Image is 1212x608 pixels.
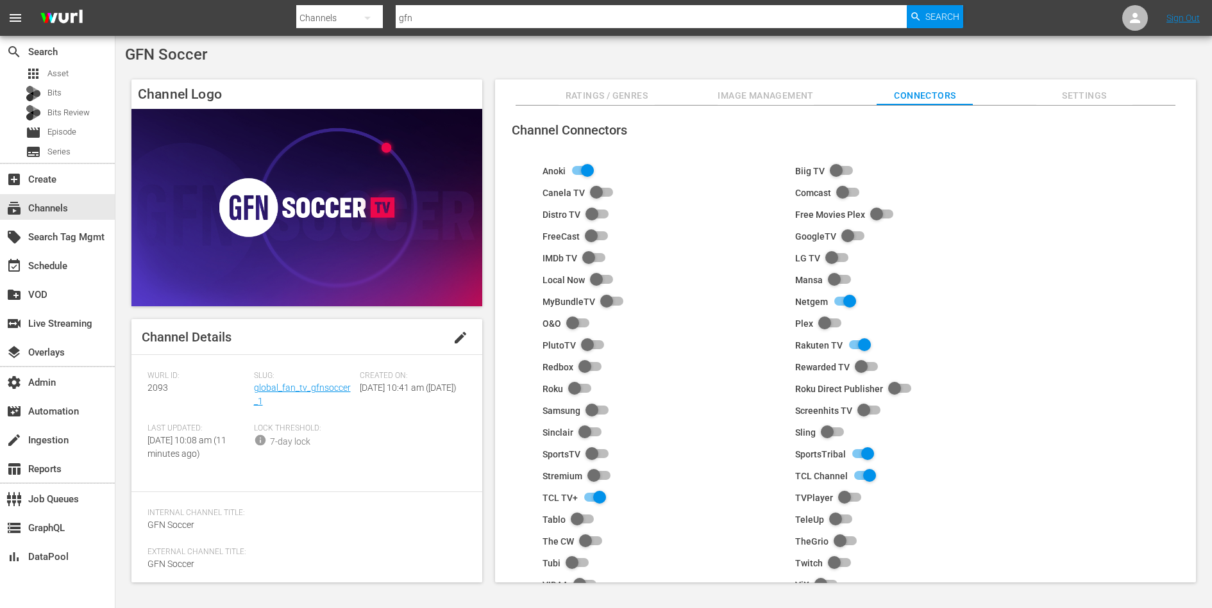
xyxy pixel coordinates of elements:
span: Slug: [254,371,354,381]
button: Search [907,5,963,28]
div: Sling [795,427,816,438]
span: Search Tag Mgmt [6,229,22,245]
span: Image Management [718,88,814,104]
span: Last Updated: [147,423,248,434]
span: Series [26,144,41,160]
span: Reports [6,461,22,477]
div: Mansa [795,275,823,285]
div: Distro TV [543,210,580,220]
div: TCL Channel [795,471,848,481]
div: Stremium [543,471,582,481]
span: Created On: [360,371,460,381]
span: Search [6,44,22,60]
div: TCL TV+ [543,493,578,503]
div: 7-day lock [270,435,310,448]
span: Channels [6,201,22,216]
div: MyBundleTV [543,297,595,307]
span: Settings [1036,88,1132,104]
img: ans4CAIJ8jUAAAAAAAAAAAAAAAAAAAAAAAAgQb4GAAAAAAAAAAAAAAAAAAAAAAAAJMjXAAAAAAAAAAAAAAAAAAAAAAAAgAT5G... [31,3,92,33]
div: Comcast [795,188,831,198]
span: Channel Connectors [512,122,627,138]
a: global_fan_tv_gfnsoccer_1 [254,382,351,406]
div: SportsTribal [795,449,846,459]
span: edit [453,330,468,345]
div: Local Now [543,275,585,285]
span: Live Streaming [6,316,22,331]
div: IMDb TV [543,253,577,263]
div: Roku [543,384,563,394]
span: Job Queues [6,491,22,507]
span: Create [6,172,22,187]
div: Tablo [543,514,566,525]
h4: Channel Logo [131,79,482,109]
button: edit [445,322,476,353]
img: GFN Soccer [131,109,482,306]
span: info [254,434,267,447]
div: TVPlayer [795,493,833,503]
span: Asset [26,66,41,81]
div: Anoki [543,166,566,176]
span: Internal Channel Title: [147,508,460,518]
div: Rakuten TV [795,340,843,350]
span: Schedule [6,258,22,274]
span: Episode [26,125,41,140]
span: [DATE] 10:41 am ([DATE]) [360,382,457,393]
span: menu [8,10,23,26]
span: [DATE] 10:08 am (11 minutes ago) [147,435,226,459]
div: Netgem [795,297,828,307]
div: Tubi [543,558,560,568]
span: Bits Review [47,106,90,119]
span: VOD [6,287,22,302]
div: GoogleTV [795,231,836,242]
div: Bits Review [26,105,41,120]
div: Biig TV [795,166,825,176]
span: Admin [6,375,22,390]
div: TheGrio [795,536,829,546]
div: TeleUp [795,514,824,525]
div: Twitch [795,558,823,568]
span: Automation [6,404,22,419]
div: ViX [795,580,809,590]
span: Connectors [877,88,973,104]
span: 2093 [147,382,168,393]
div: Free Movies Plex [795,210,865,220]
div: Plex [795,318,813,329]
div: Sinclair [543,427,573,438]
span: Lock Threshold: [254,423,354,434]
div: Canela TV [543,188,585,198]
span: External Channel Title: [147,547,460,557]
div: VIDAA [543,580,568,590]
span: Series [47,145,71,158]
div: Roku Direct Publisher [795,384,883,394]
span: GraphQL [6,520,22,536]
span: GFN Soccer [147,520,194,530]
span: Ingestion [6,432,22,448]
span: Bits [47,86,62,99]
span: Asset [47,67,69,80]
div: Rewarded TV [795,362,850,372]
span: GFN Soccer [147,559,194,569]
div: PlutoTV [543,340,576,350]
div: The CW [543,536,574,546]
span: Ratings / Genres [559,88,655,104]
div: Bits [26,86,41,101]
span: DataPool [6,549,22,564]
span: Overlays [6,345,22,360]
div: FreeCast [543,231,580,242]
a: Sign Out [1166,13,1200,23]
div: LG TV [795,253,820,263]
div: SportsTV [543,449,580,459]
span: Wurl ID: [147,371,248,381]
div: Screenhits TV [795,406,852,416]
div: Samsung [543,406,580,416]
span: Channel Details [142,329,231,345]
span: GFN Soccer [125,45,207,63]
span: Episode [47,126,76,138]
div: O&O [543,318,561,329]
div: Redbox [543,362,573,372]
span: Search [925,5,959,28]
